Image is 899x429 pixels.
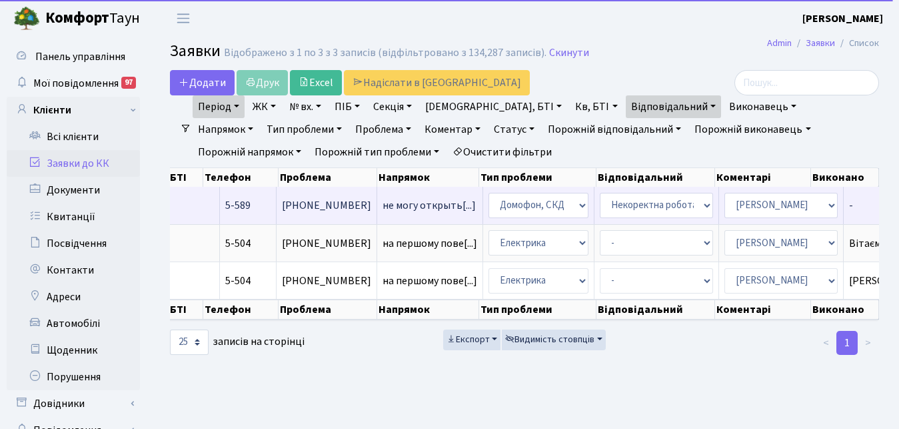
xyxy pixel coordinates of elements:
[203,168,279,187] th: Телефон
[383,236,477,251] span: на першому пове[...]
[261,118,347,141] a: Тип проблеми
[7,97,140,123] a: Клієнти
[45,7,140,30] span: Таун
[170,39,221,63] span: Заявки
[443,330,501,350] button: Експорт
[724,95,802,118] a: Виконавець
[193,118,259,141] a: Напрямок
[7,310,140,337] a: Автомобілі
[747,29,899,57] nav: breadcrumb
[836,331,858,355] a: 1
[224,47,546,59] div: Відображено з 1 по 3 з 3 записів (відфільтровано з 134,287 записів).
[170,70,235,95] a: Додати
[7,70,140,97] a: Мої повідомлення97
[596,300,716,320] th: Відповідальний
[7,177,140,203] a: Документи
[383,274,477,288] span: на першому пове[...]
[811,300,879,320] th: Виконано
[811,168,879,187] th: Виконано
[151,168,203,187] th: Кв, БТІ
[225,236,251,251] span: 5-504
[282,200,371,211] span: [PHONE_NUMBER]
[715,168,811,187] th: Коментарі
[7,364,140,390] a: Порушення
[7,337,140,364] a: Щоденник
[284,95,327,118] a: № вх.
[170,330,209,355] select: записів на сторінці
[383,198,476,213] span: не могу открыть[...]
[45,7,109,29] b: Комфорт
[7,257,140,284] a: Контакти
[570,95,622,118] a: Кв, БТІ
[279,300,377,320] th: Проблема
[167,7,200,29] button: Переключити навігацію
[225,198,251,213] span: 5-589
[170,330,305,355] label: записів на сторінці
[806,36,835,50] a: Заявки
[802,11,883,26] b: [PERSON_NAME]
[734,70,879,95] input: Пошук...
[479,300,596,320] th: Тип проблеми
[309,141,445,163] a: Порожній тип проблеми
[368,95,417,118] a: Секція
[626,95,721,118] a: Відповідальний
[13,5,40,32] img: logo.png
[7,390,140,417] a: Довідники
[377,300,480,320] th: Напрямок
[596,168,716,187] th: Відповідальний
[715,300,811,320] th: Коментарі
[542,118,686,141] a: Порожній відповідальний
[7,203,140,230] a: Квитанції
[419,118,486,141] a: Коментар
[193,141,307,163] a: Порожній напрямок
[7,43,140,70] a: Панель управління
[225,274,251,288] span: 5-504
[179,75,226,90] span: Додати
[121,77,136,89] div: 97
[488,118,540,141] a: Статус
[193,95,245,118] a: Період
[7,150,140,177] a: Заявки до КК
[802,11,883,27] a: [PERSON_NAME]
[279,168,377,187] th: Проблема
[835,36,879,51] li: Список
[151,300,203,320] th: Кв, БТІ
[350,118,417,141] a: Проблема
[447,333,490,346] span: Експорт
[767,36,792,50] a: Admin
[7,230,140,257] a: Посвідчення
[502,330,606,350] button: Видимість стовпців
[479,168,596,187] th: Тип проблеми
[329,95,365,118] a: ПІБ
[290,70,342,95] a: Excel
[7,123,140,150] a: Всі клієнти
[549,47,589,59] a: Скинути
[33,76,119,91] span: Мої повідомлення
[282,276,371,286] span: [PHONE_NUMBER]
[203,300,279,320] th: Телефон
[420,95,567,118] a: [DEMOGRAPHIC_DATA], БТІ
[689,118,816,141] a: Порожній виконавець
[505,333,594,346] span: Видимість стовпців
[377,168,480,187] th: Напрямок
[447,141,557,163] a: Очистити фільтри
[282,238,371,249] span: [PHONE_NUMBER]
[35,49,125,64] span: Панель управління
[7,284,140,310] a: Адреси
[247,95,281,118] a: ЖК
